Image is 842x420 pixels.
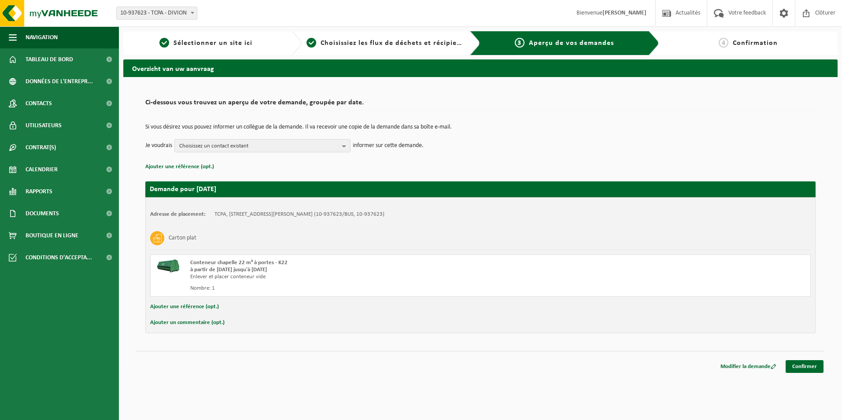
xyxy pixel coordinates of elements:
[719,38,728,48] span: 4
[307,38,316,48] span: 2
[26,26,58,48] span: Navigation
[159,38,169,48] span: 1
[116,7,197,20] span: 10-937623 - TCPA - DIVION
[714,360,783,373] a: Modifier la demande
[145,99,816,111] h2: Ci-dessous vous trouvez un aperçu de votre demande, groupée par date.
[190,285,516,292] div: Nombre: 1
[26,247,92,269] span: Conditions d'accepta...
[117,7,197,19] span: 10-937623 - TCPA - DIVION
[786,360,824,373] a: Confirmer
[26,136,56,158] span: Contrat(s)
[26,181,52,203] span: Rapports
[26,203,59,225] span: Documents
[123,59,838,77] h2: Overzicht van uw aanvraag
[26,92,52,114] span: Contacts
[602,10,646,16] strong: [PERSON_NAME]
[145,161,214,173] button: Ajouter une référence (opt.)
[190,260,288,265] span: Conteneur chapelle 22 m³ à portes - K22
[179,140,339,153] span: Choisissez un contact existant
[321,40,467,47] span: Choisissiez les flux de déchets et récipients
[26,225,78,247] span: Boutique en ligne
[26,70,93,92] span: Données de l'entrepr...
[155,259,181,273] img: HK-XK-22-GN-00.png
[515,38,524,48] span: 3
[174,139,351,152] button: Choisissez un contact existant
[26,48,73,70] span: Tableau de bord
[145,124,816,130] p: Si vous désirez vous pouvez informer un collègue de la demande. Il va recevoir une copie de la de...
[190,267,267,273] strong: à partir de [DATE] jusqu'à [DATE]
[26,114,62,136] span: Utilisateurs
[214,211,384,218] td: TCPA, [STREET_ADDRESS][PERSON_NAME] (10-937623/BUS, 10-937623)
[169,231,196,245] h3: Carton plat
[307,38,463,48] a: 2Choisissiez les flux de déchets et récipients
[529,40,614,47] span: Aperçu de vos demandes
[150,301,219,313] button: Ajouter une référence (opt.)
[150,186,216,193] strong: Demande pour [DATE]
[128,38,284,48] a: 1Sélectionner un site ici
[174,40,252,47] span: Sélectionner un site ici
[145,139,172,152] p: Je voudrais
[190,273,516,280] div: Enlever et placer conteneur vide
[150,211,206,217] strong: Adresse de placement:
[150,317,225,328] button: Ajouter un commentaire (opt.)
[26,158,58,181] span: Calendrier
[353,139,424,152] p: informer sur cette demande.
[733,40,778,47] span: Confirmation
